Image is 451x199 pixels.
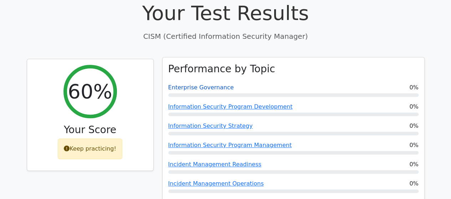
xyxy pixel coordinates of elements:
[168,103,293,110] a: Information Security Program Development
[168,180,264,187] a: Incident Management Operations
[27,1,425,25] h1: Your Test Results
[409,122,418,130] span: 0%
[168,142,292,148] a: Information Security Program Management
[168,63,275,75] h3: Performance by Topic
[409,179,418,188] span: 0%
[68,79,112,103] h2: 60%
[409,141,418,150] span: 0%
[58,138,122,159] div: Keep practicing!
[33,124,148,136] h3: Your Score
[409,103,418,111] span: 0%
[409,160,418,169] span: 0%
[27,31,425,42] p: CISM (Certified Information Security Manager)
[409,83,418,92] span: 0%
[168,122,253,129] a: Information Security Strategy
[168,161,261,168] a: Incident Management Readiness
[168,84,234,91] a: Enterprise Governance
